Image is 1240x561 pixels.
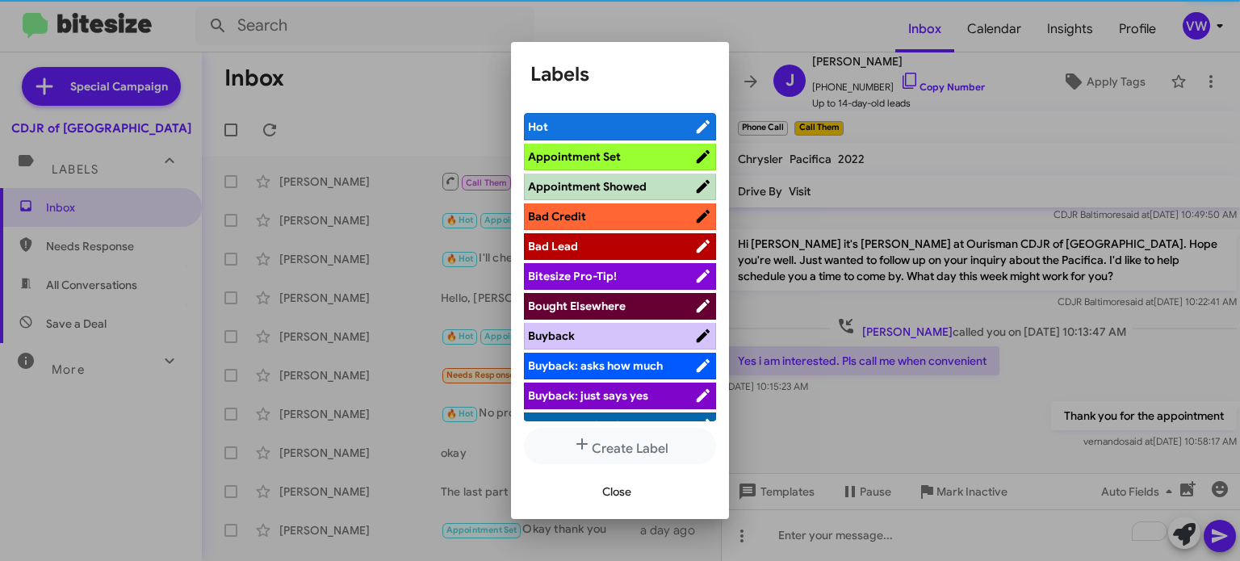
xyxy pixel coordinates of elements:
[589,477,644,506] button: Close
[528,358,663,373] span: Buyback: asks how much
[524,428,716,464] button: Create Label
[528,119,548,134] span: Hot
[602,477,631,506] span: Close
[530,61,710,87] h1: Labels
[528,299,626,313] span: Bought Elsewhere
[528,269,617,283] span: Bitesize Pro-Tip!
[528,418,633,433] span: Buyback: objection
[528,179,647,194] span: Appointment Showed
[528,388,648,403] span: Buyback: just says yes
[528,329,575,343] span: Buyback
[528,239,578,253] span: Bad Lead
[528,209,586,224] span: Bad Credit
[528,149,621,164] span: Appointment Set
